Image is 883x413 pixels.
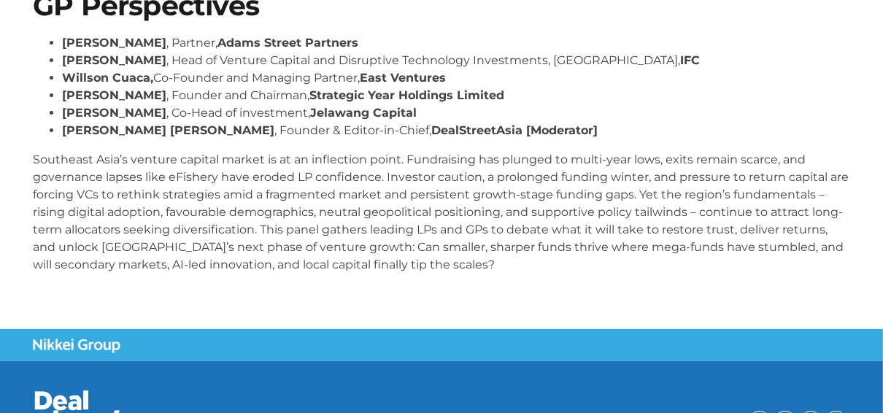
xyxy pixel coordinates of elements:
[62,34,850,52] li: , Partner,
[62,104,850,122] li: , Co-Head of investment,
[309,88,504,102] strong: Strategic Year Holdings Limited
[62,88,166,102] strong: [PERSON_NAME]
[680,53,700,67] strong: IFC
[33,339,120,353] img: Nikkei Group
[62,53,166,67] strong: [PERSON_NAME]
[431,123,598,137] strong: DealStreetAsia [Moderator]
[62,69,850,87] li: Co-Founder and Managing Partner,
[33,151,850,274] p: Southeast Asia’s venture capital market is at an inflection point. Fundraising has plunged to mul...
[217,36,358,50] strong: Adams Street Partners
[62,36,166,50] strong: [PERSON_NAME]
[360,71,446,85] strong: East Ventures
[62,123,274,137] strong: [PERSON_NAME] [PERSON_NAME]
[62,52,850,69] li: , Head of Venture Capital and Disruptive Technology Investments, [GEOGRAPHIC_DATA],
[62,87,850,104] li: , Founder and Chairman,
[310,106,417,120] strong: Jelawang Capital
[62,106,166,120] strong: [PERSON_NAME]
[62,71,153,85] strong: Willson Cuaca,
[62,122,850,139] li: , Founder & Editor-in-Chief,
